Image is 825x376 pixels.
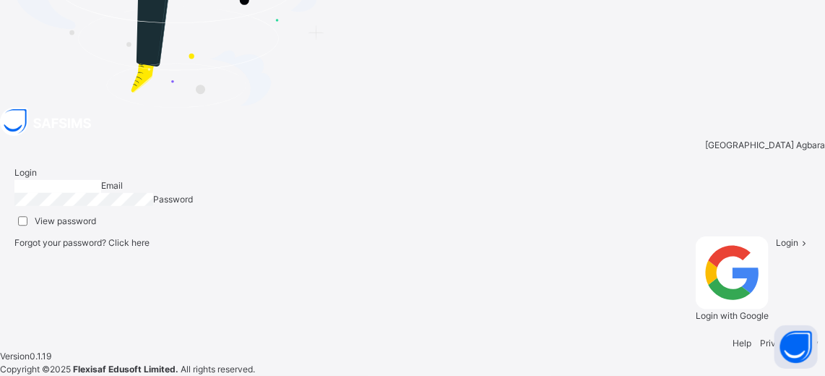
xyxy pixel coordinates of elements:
[760,338,818,349] a: Privacy Policy
[14,167,37,178] span: Login
[101,180,123,191] span: Email
[153,194,193,205] span: Password
[35,215,96,228] label: View password
[14,237,150,248] span: Forgot your password?
[774,325,818,369] button: Open asap
[733,338,751,349] a: Help
[776,237,798,248] span: Login
[73,364,178,375] strong: Flexisaf Edusoft Limited.
[108,237,150,248] a: Click here
[696,236,769,309] img: google.396cfc9801f0270233282035f929180a.svg
[696,310,769,321] span: Login with Google
[705,139,825,152] span: [GEOGRAPHIC_DATA] Agbara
